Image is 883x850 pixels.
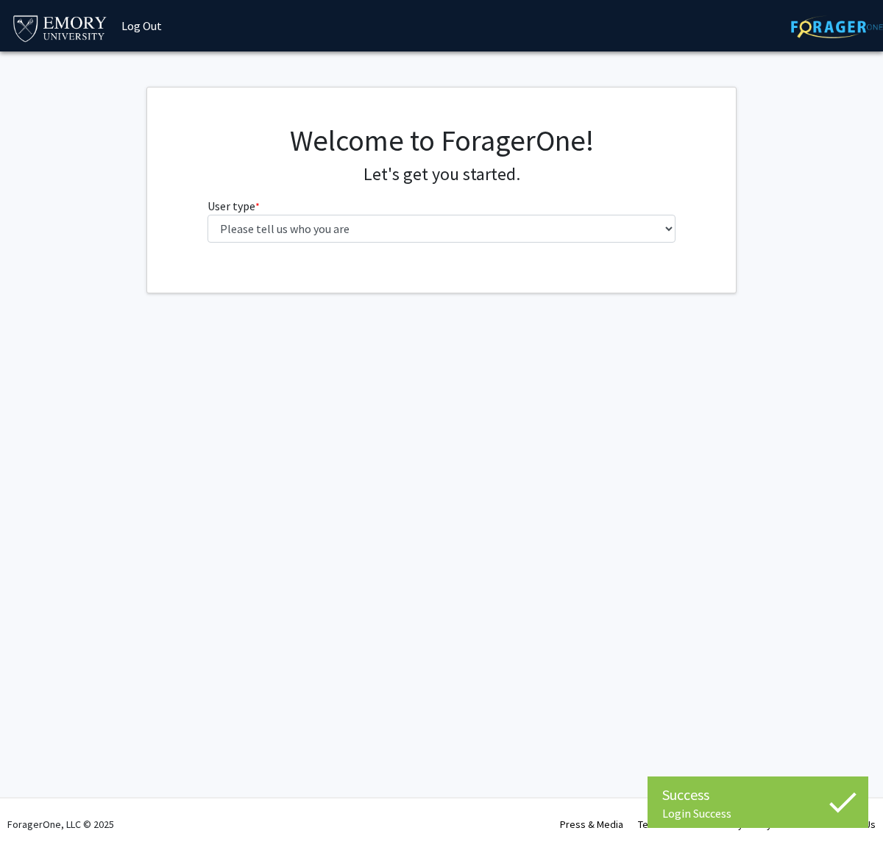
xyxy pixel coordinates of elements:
a: Terms of Use [638,818,696,831]
img: ForagerOne Logo [791,15,883,38]
a: Press & Media [560,818,623,831]
div: Success [662,784,854,806]
h4: Let's get you started. [208,164,676,185]
label: User type [208,197,260,215]
div: ForagerOne, LLC © 2025 [7,799,114,850]
div: Login Success [662,806,854,821]
img: Emory University Logo [11,11,109,44]
h1: Welcome to ForagerOne! [208,123,676,158]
